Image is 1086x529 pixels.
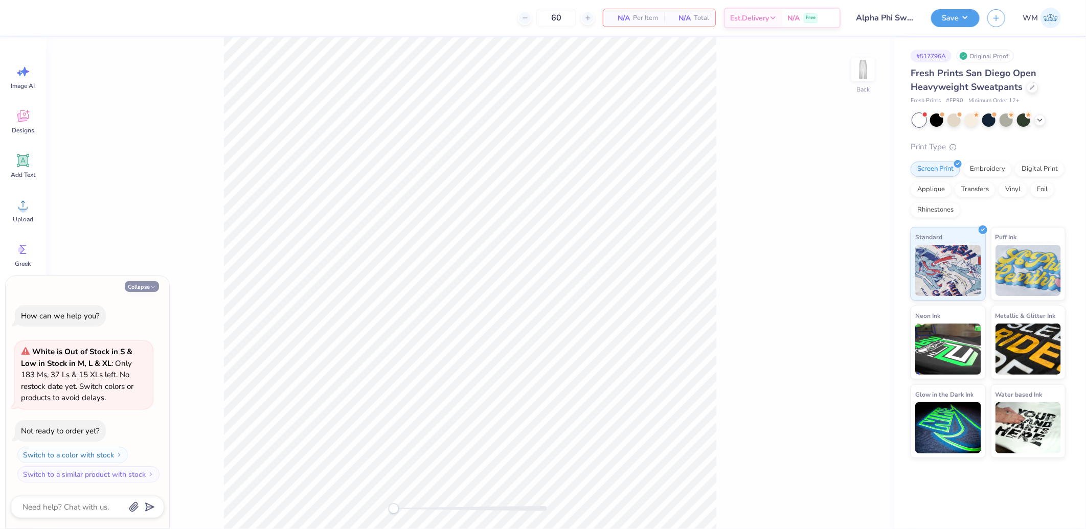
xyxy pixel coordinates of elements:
[915,245,981,296] img: Standard
[915,402,981,453] img: Glow in the Dark Ink
[806,14,816,21] span: Free
[915,310,940,321] span: Neon Ink
[946,97,963,105] span: # FP90
[21,347,132,369] strong: White is Out of Stock in S & Low in Stock in M, L & XL
[968,97,1020,105] span: Minimum Order: 12 +
[670,13,691,24] span: N/A
[21,311,100,321] div: How can we help you?
[1040,8,1061,28] img: Wilfredo Manabat
[853,59,873,80] img: Back
[148,471,154,477] img: Switch to a similar product with stock
[787,13,800,24] span: N/A
[911,141,1066,153] div: Print Type
[13,215,33,223] span: Upload
[116,452,122,458] img: Switch to a color with stock
[856,85,870,94] div: Back
[1030,182,1054,197] div: Foil
[995,232,1017,242] span: Puff Ink
[633,13,658,24] span: Per Item
[11,171,35,179] span: Add Text
[931,9,980,27] button: Save
[12,126,34,134] span: Designs
[609,13,630,24] span: N/A
[21,347,133,403] span: : Only 183 Ms, 37 Ls & 15 XLs left. No restock date yet. Switch colors or products to avoid delays.
[1018,8,1066,28] a: WM
[995,324,1061,375] img: Metallic & Glitter Ink
[21,426,100,436] div: Not ready to order yet?
[911,67,1036,93] span: Fresh Prints San Diego Open Heavyweight Sweatpants
[15,260,31,268] span: Greek
[957,50,1014,62] div: Original Proof
[536,9,576,27] input: – –
[999,182,1027,197] div: Vinyl
[848,8,923,28] input: Untitled Design
[911,202,960,218] div: Rhinestones
[911,50,952,62] div: # 517796A
[911,97,941,105] span: Fresh Prints
[915,389,974,400] span: Glow in the Dark Ink
[963,162,1012,177] div: Embroidery
[911,182,952,197] div: Applique
[389,503,399,514] div: Accessibility label
[1015,162,1065,177] div: Digital Print
[915,324,981,375] img: Neon Ink
[125,281,159,292] button: Collapse
[995,310,1056,321] span: Metallic & Glitter Ink
[17,447,128,463] button: Switch to a color with stock
[730,13,769,24] span: Est. Delivery
[1023,12,1038,24] span: WM
[17,466,160,482] button: Switch to a similar product with stock
[911,162,960,177] div: Screen Print
[995,389,1043,400] span: Water based Ink
[915,232,942,242] span: Standard
[694,13,709,24] span: Total
[955,182,995,197] div: Transfers
[995,402,1061,453] img: Water based Ink
[11,82,35,90] span: Image AI
[995,245,1061,296] img: Puff Ink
